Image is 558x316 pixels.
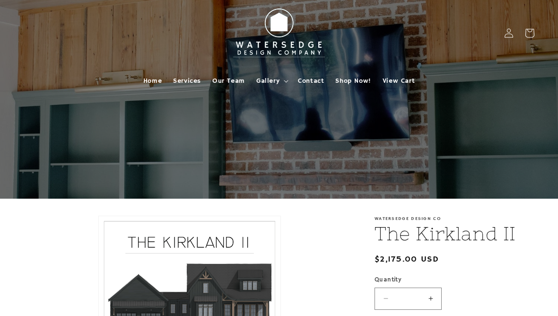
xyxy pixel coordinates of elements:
[298,77,324,85] span: Contact
[167,71,207,91] a: Services
[330,71,376,91] a: Shop Now!
[377,71,420,91] a: View Cart
[375,216,534,221] p: Watersedge Design Co
[227,4,331,62] img: Watersedge Design Co
[375,221,534,246] h1: The Kirkland II
[143,77,162,85] span: Home
[138,71,167,91] a: Home
[207,71,251,91] a: Our Team
[256,77,279,85] span: Gallery
[383,77,415,85] span: View Cart
[212,77,245,85] span: Our Team
[173,77,201,85] span: Services
[335,77,371,85] span: Shop Now!
[375,253,439,266] span: $2,175.00 USD
[375,275,534,285] label: Quantity
[292,71,330,91] a: Contact
[251,71,292,91] summary: Gallery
